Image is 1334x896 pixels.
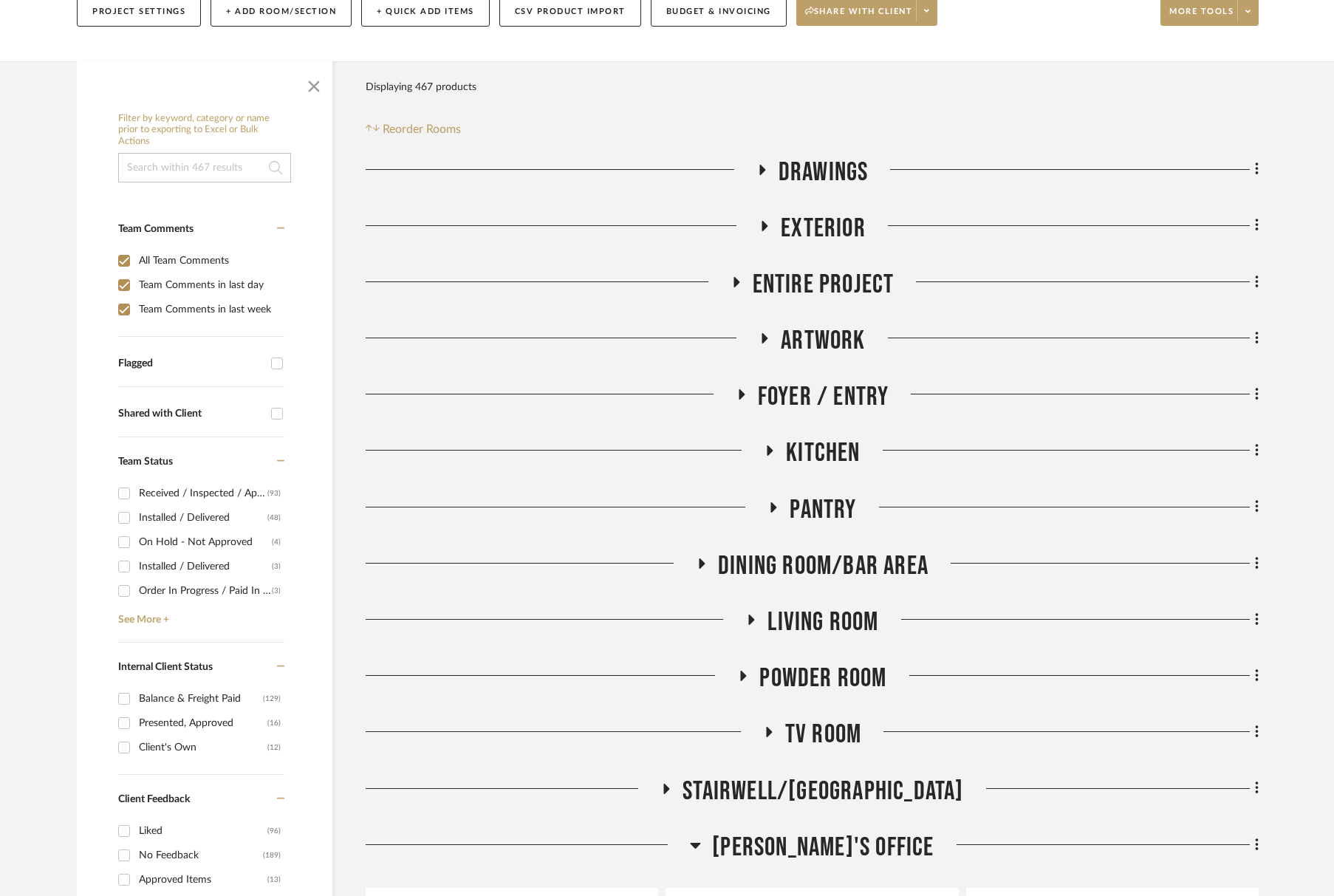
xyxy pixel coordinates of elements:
[139,482,267,505] div: Received / Inspected / Approved
[139,579,272,603] div: Order In Progress / Paid In Full w/ Freight, No Balance due
[139,249,281,273] div: All Team Comments
[759,663,886,694] span: Powder Room
[118,153,291,182] input: Search within 467 results
[781,325,865,357] span: Artwork
[139,273,281,297] div: Team Comments in last day
[785,719,861,750] span: TV Room
[139,687,263,711] div: Balance & Freight Paid
[299,69,329,98] button: Close
[718,550,928,582] span: Dining Room/Bar Area
[118,794,190,804] span: Client Feedback
[272,530,281,554] div: (4)
[267,736,281,759] div: (12)
[267,711,281,735] div: (16)
[263,687,281,711] div: (129)
[366,72,476,102] div: Displaying 467 products
[758,381,889,413] span: Foyer / Entry
[139,530,272,554] div: On Hold - Not Approved
[272,555,281,578] div: (3)
[139,819,267,843] div: Liked
[267,868,281,892] div: (13)
[790,494,856,526] span: Pantry
[383,120,461,138] span: Reorder Rooms
[267,482,281,505] div: (93)
[272,579,281,603] div: (3)
[139,711,267,735] div: Presented, Approved
[805,6,913,28] span: Share with client
[139,844,263,867] div: No Feedback
[267,819,281,843] div: (96)
[263,844,281,867] div: (189)
[712,832,934,863] span: [PERSON_NAME]'s Office
[139,736,267,759] div: Client's Own
[118,358,264,370] div: Flagged
[118,113,291,148] h6: Filter by keyword, category or name prior to exporting to Excel or Bulk Actions
[1169,6,1234,28] span: More tools
[118,662,213,672] span: Internal Client Status
[753,269,895,301] span: Entire Project
[118,224,194,234] span: Team Comments
[139,298,281,321] div: Team Comments in last week
[267,506,281,530] div: (48)
[118,456,173,467] span: Team Status
[767,606,878,638] span: Living Room
[118,408,264,420] div: Shared with Client
[139,506,267,530] div: Installed / Delivered
[786,437,860,469] span: Kitchen
[366,120,461,138] button: Reorder Rooms
[139,555,272,578] div: Installed / Delivered
[781,213,866,244] span: Exterior
[683,776,963,807] span: Stairwell/[GEOGRAPHIC_DATA]
[139,868,267,892] div: Approved Items
[779,157,869,188] span: Drawings
[114,603,284,626] a: See More +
